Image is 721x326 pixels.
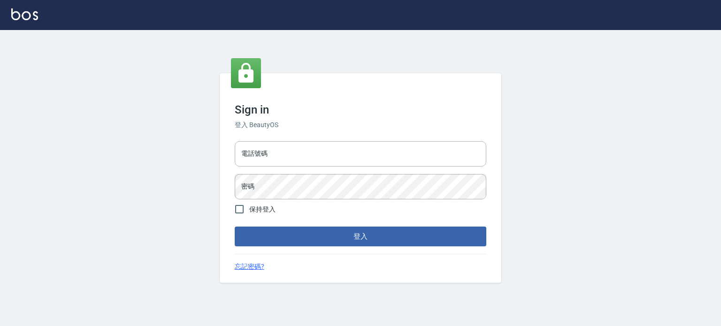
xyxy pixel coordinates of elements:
[249,205,276,214] span: 保持登入
[235,103,486,116] h3: Sign in
[235,227,486,246] button: 登入
[235,262,264,272] a: 忘記密碼?
[11,8,38,20] img: Logo
[235,120,486,130] h6: 登入 BeautyOS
